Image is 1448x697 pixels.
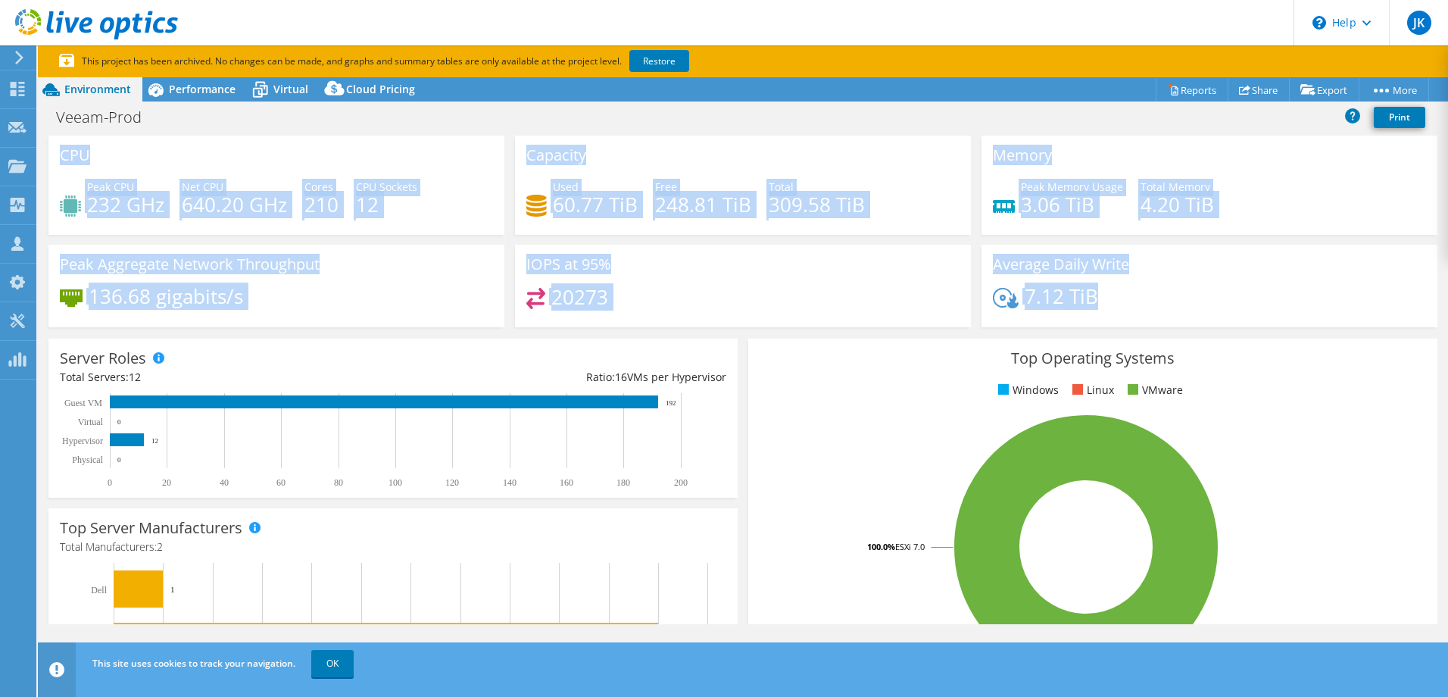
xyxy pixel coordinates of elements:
[60,539,726,555] h4: Total Manufacturers:
[1069,382,1114,399] li: Linux
[117,418,121,426] text: 0
[895,541,925,552] tspan: ESXi 7.0
[1141,180,1210,194] span: Total Memory
[60,256,320,273] h3: Peak Aggregate Network Throughput
[551,289,608,305] h4: 20273
[1407,11,1431,35] span: JK
[1021,180,1123,194] span: Peak Memory Usage
[1021,196,1123,213] h4: 3.06 TiB
[393,369,726,386] div: Ratio: VMs per Hypervisor
[1359,78,1429,102] a: More
[615,370,627,384] span: 16
[445,477,459,488] text: 120
[117,456,121,464] text: 0
[60,350,146,367] h3: Server Roles
[760,350,1426,367] h3: Top Operating Systems
[503,477,516,488] text: 140
[1124,382,1183,399] li: VMware
[867,541,895,552] tspan: 100.0%
[560,477,573,488] text: 160
[62,436,103,446] text: Hypervisor
[1289,78,1359,102] a: Export
[553,180,579,194] span: Used
[78,417,104,427] text: Virtual
[1374,107,1425,128] a: Print
[162,477,171,488] text: 20
[87,180,134,194] span: Peak CPU
[993,147,1052,164] h3: Memory
[182,180,223,194] span: Net CPU
[59,53,801,70] p: This project has been archived. No changes can be made, and graphs and summary tables are only av...
[49,109,165,126] h1: Veeam-Prod
[64,82,131,96] span: Environment
[92,657,295,670] span: This site uses cookies to track your navigation.
[666,399,676,407] text: 192
[1312,16,1326,30] svg: \n
[526,256,611,273] h3: IOPS at 95%
[655,196,751,213] h4: 248.81 TiB
[616,477,630,488] text: 180
[276,477,286,488] text: 60
[356,180,417,194] span: CPU Sockets
[346,82,415,96] span: Cloud Pricing
[273,82,308,96] span: Virtual
[60,369,393,386] div: Total Servers:
[60,147,90,164] h3: CPU
[304,196,339,213] h4: 210
[1228,78,1290,102] a: Share
[769,180,794,194] span: Total
[334,477,343,488] text: 80
[304,180,333,194] span: Cores
[72,455,103,465] text: Physical
[87,196,164,213] h4: 232 GHz
[108,477,112,488] text: 0
[129,370,141,384] span: 12
[169,82,236,96] span: Performance
[674,477,688,488] text: 200
[170,585,175,594] text: 1
[91,585,107,595] text: Dell
[1156,78,1228,102] a: Reports
[182,196,287,213] h4: 640.20 GHz
[655,180,677,194] span: Free
[994,382,1059,399] li: Windows
[64,398,102,408] text: Guest VM
[89,288,243,305] h4: 136.68 gigabits/s
[60,520,242,536] h3: Top Server Manufacturers
[629,50,689,72] a: Restore
[553,196,638,213] h4: 60.77 TiB
[356,196,417,213] h4: 12
[151,437,158,445] text: 12
[526,147,586,164] h3: Capacity
[1025,288,1098,305] h4: 7.12 TiB
[220,477,229,488] text: 40
[311,650,354,677] a: OK
[1141,196,1214,213] h4: 4.20 TiB
[769,196,865,213] h4: 309.58 TiB
[993,256,1129,273] h3: Average Daily Write
[389,477,402,488] text: 100
[157,539,163,554] span: 2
